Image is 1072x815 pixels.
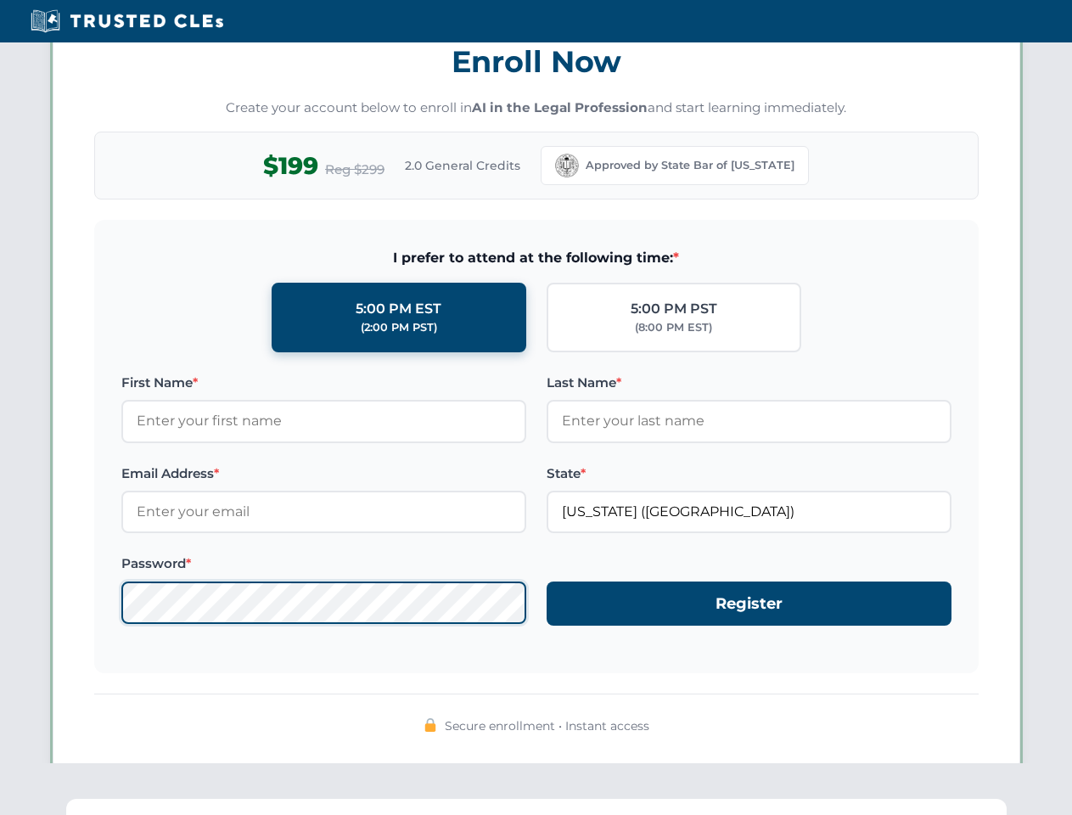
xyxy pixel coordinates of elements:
strong: AI in the Legal Profession [472,99,648,115]
span: Reg $299 [325,160,384,180]
div: 5:00 PM EST [356,298,441,320]
img: Trusted CLEs [25,8,228,34]
input: Enter your first name [121,400,526,442]
span: $199 [263,147,318,185]
input: Enter your email [121,491,526,533]
div: (8:00 PM EST) [635,319,712,336]
div: (2:00 PM PST) [361,319,437,336]
span: Approved by State Bar of [US_STATE] [586,157,794,174]
h3: Enroll Now [94,35,979,88]
span: 2.0 General Credits [405,156,520,175]
input: Enter your last name [547,400,951,442]
img: California Bar [555,154,579,177]
label: Email Address [121,464,526,484]
label: State [547,464,951,484]
p: Create your account below to enroll in and start learning immediately. [94,98,979,118]
span: I prefer to attend at the following time: [121,247,951,269]
label: Password [121,554,526,574]
span: Secure enrollment • Instant access [445,717,649,735]
label: First Name [121,373,526,393]
input: California (CA) [547,491,951,533]
button: Register [547,582,951,627]
img: 🔒 [424,718,437,732]
div: 5:00 PM PST [631,298,717,320]
label: Last Name [547,373,951,393]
